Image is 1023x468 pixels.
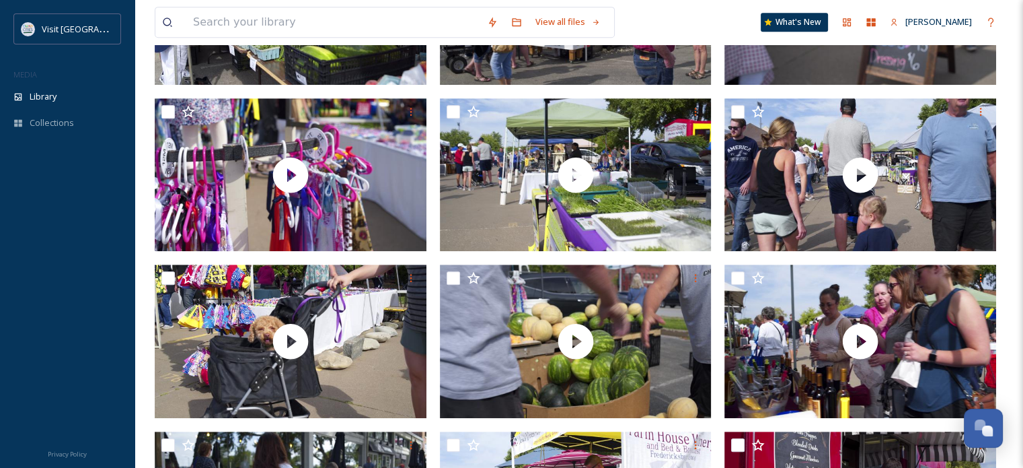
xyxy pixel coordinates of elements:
input: Search your library [186,7,480,37]
img: thumbnail [724,265,996,417]
a: What's New [761,13,828,32]
img: QCCVB_VISIT_vert_logo_4c_tagline_122019.svg [22,22,35,36]
span: Library [30,90,56,103]
a: Privacy Policy [48,445,87,461]
span: [PERSON_NAME] [905,15,972,28]
span: Privacy Policy [48,450,87,459]
img: thumbnail [440,265,712,417]
button: Open Chat [964,409,1003,448]
img: thumbnail [440,98,712,251]
a: [PERSON_NAME] [883,9,979,35]
img: thumbnail [155,98,426,251]
span: Collections [30,116,74,129]
a: View all files [529,9,607,35]
img: thumbnail [155,265,426,417]
img: thumbnail [724,98,996,251]
span: Visit [GEOGRAPHIC_DATA] [42,22,146,35]
span: MEDIA [13,69,37,79]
